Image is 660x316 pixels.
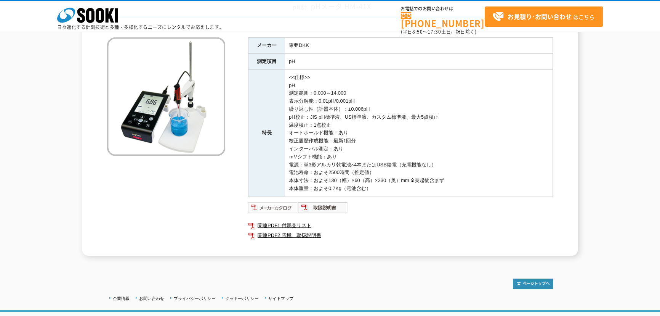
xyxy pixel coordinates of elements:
a: 企業情報 [113,296,130,301]
a: サイトマップ [268,296,293,301]
a: メーカーカタログ [248,206,298,212]
td: pH [285,53,553,69]
img: トップページへ [513,279,553,289]
a: お見積り･お問い合わせはこちら [485,6,603,27]
a: 関連PDF2 電極 取扱説明書 [248,231,553,240]
a: お問い合わせ [139,296,164,301]
th: 測定項目 [248,53,285,69]
span: 8:50 [412,28,423,35]
th: メーカー [248,38,285,54]
span: はこちら [492,11,594,23]
a: [PHONE_NUMBER] [401,12,485,27]
a: プライバシーポリシー [174,296,216,301]
p: 日々進化する計測技術と多種・多様化するニーズにレンタルでお応えします。 [57,25,224,29]
span: 17:30 [428,28,441,35]
img: pHメータ HM-41X [107,37,225,156]
td: 東亜DKK [285,38,553,54]
a: 関連PDF1 付属品リスト [248,221,553,231]
a: クッキーポリシー [225,296,259,301]
span: お電話でのお問い合わせは [401,6,485,11]
strong: お見積り･お問い合わせ [508,12,572,21]
a: 取扱説明書 [298,206,348,212]
img: 取扱説明書 [298,202,348,214]
img: メーカーカタログ [248,202,298,214]
td: <<仕様>> pH 測定範囲：0.000～14.000 表示分解能：0.01pH/0.001pH 繰り返し性（計器本体）：±0.006pH pH校正：JIS pH標準液、US標準液、カスタム標準... [285,69,553,197]
th: 特長 [248,69,285,197]
span: (平日 ～ 土日、祝日除く) [401,28,476,35]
